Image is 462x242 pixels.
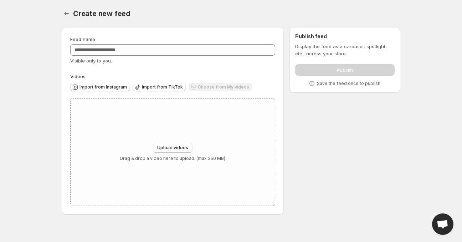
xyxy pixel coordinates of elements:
p: Save the feed once to publish. [317,81,381,86]
button: Import from TikTok [133,83,186,91]
a: Open chat [432,213,453,235]
span: Visible only to you. [70,58,112,64]
span: Feed name [70,36,95,42]
p: Display the feed as a carousel, spotlight, etc., across your store. [295,43,395,57]
p: Drag & drop a video here to upload. (max 250 MB) [120,156,225,161]
button: Import from Instagram [70,83,130,91]
span: Import from Instagram [79,84,127,90]
button: Settings [62,9,72,19]
span: Videos [70,74,86,79]
button: Upload videos [153,143,192,153]
span: Create new feed [73,9,130,18]
span: Upload videos [157,145,188,151]
span: Import from TikTok [142,84,183,90]
h2: Publish feed [295,33,395,40]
